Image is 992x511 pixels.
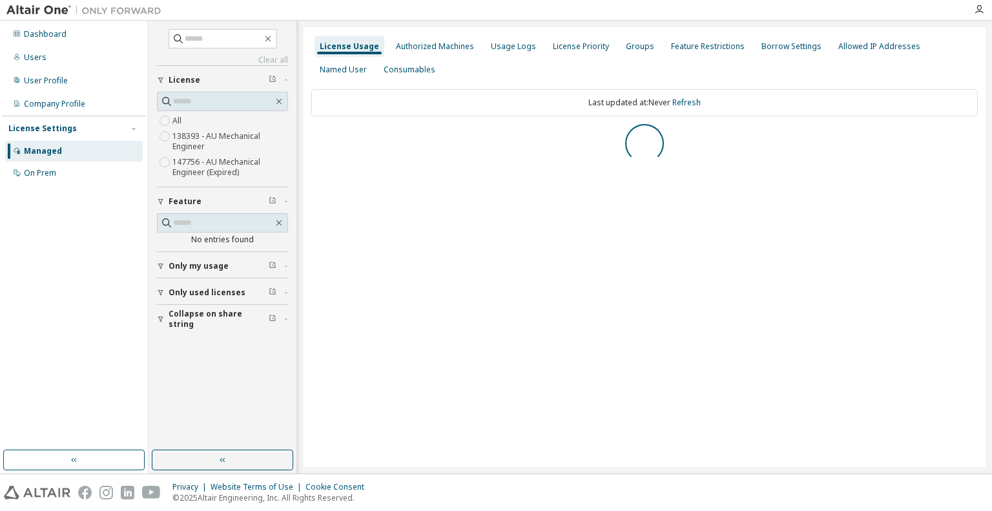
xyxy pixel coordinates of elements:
[8,123,77,134] div: License Settings
[269,75,276,85] span: Clear filter
[172,154,288,180] label: 147756 - AU Mechanical Engineer (Expired)
[671,41,745,52] div: Feature Restrictions
[269,261,276,271] span: Clear filter
[6,4,168,17] img: Altair One
[172,492,372,503] p: © 2025 Altair Engineering, Inc. All Rights Reserved.
[672,97,701,108] a: Refresh
[169,196,201,207] span: Feature
[320,65,367,75] div: Named User
[169,287,245,298] span: Only used licenses
[4,486,70,499] img: altair_logo.svg
[396,41,474,52] div: Authorized Machines
[157,187,288,216] button: Feature
[305,482,372,492] div: Cookie Consent
[157,66,288,94] button: License
[311,89,978,116] div: Last updated at: Never
[157,305,288,333] button: Collapse on share string
[838,41,920,52] div: Allowed IP Addresses
[24,52,46,63] div: Users
[169,75,200,85] span: License
[24,29,67,39] div: Dashboard
[121,486,134,499] img: linkedin.svg
[169,261,229,271] span: Only my usage
[157,55,288,65] a: Clear all
[24,146,62,156] div: Managed
[553,41,609,52] div: License Priority
[626,41,654,52] div: Groups
[142,486,161,499] img: youtube.svg
[157,252,288,280] button: Only my usage
[24,76,68,86] div: User Profile
[157,235,288,245] div: No entries found
[491,41,536,52] div: Usage Logs
[169,309,269,329] span: Collapse on share string
[172,113,184,129] label: All
[269,287,276,298] span: Clear filter
[24,99,85,109] div: Company Profile
[24,168,56,178] div: On Prem
[78,486,92,499] img: facebook.svg
[99,486,113,499] img: instagram.svg
[157,278,288,307] button: Only used licenses
[269,314,276,324] span: Clear filter
[761,41,821,52] div: Borrow Settings
[172,482,211,492] div: Privacy
[320,41,379,52] div: License Usage
[269,196,276,207] span: Clear filter
[172,129,288,154] label: 138393 - AU Mechanical Engineer
[384,65,435,75] div: Consumables
[211,482,305,492] div: Website Terms of Use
